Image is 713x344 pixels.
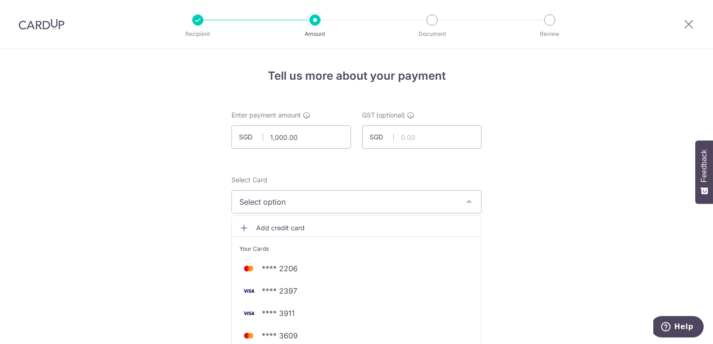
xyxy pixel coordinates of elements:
h4: Tell us more about your payment [231,68,482,84]
input: 0.00 [362,125,482,149]
img: CardUp [19,19,64,30]
span: translation missing: en.payables.payment_networks.credit_card.summary.labels.select_card [231,176,267,184]
span: Your Cards [239,244,269,254]
button: Select option [231,190,482,213]
iframe: Opens a widget where you can find more information [653,316,704,339]
p: Document [398,29,467,39]
p: Recipient [163,29,232,39]
img: VISA [239,285,258,296]
span: (optional) [376,110,405,120]
span: Add credit card [256,223,474,233]
p: Review [515,29,584,39]
span: GST [362,110,375,120]
span: SGD [370,132,394,142]
span: Feedback [700,150,708,182]
span: Enter payment amount [231,110,301,120]
img: MASTERCARD [239,263,258,274]
span: SGD [239,132,263,142]
button: Feedback - Show survey [695,140,713,204]
a: Add credit card [232,220,481,236]
img: VISA [239,308,258,319]
p: Amount [280,29,350,39]
input: 0.00 [231,125,351,149]
img: MASTERCARD [239,330,258,341]
span: Select option [239,196,457,207]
